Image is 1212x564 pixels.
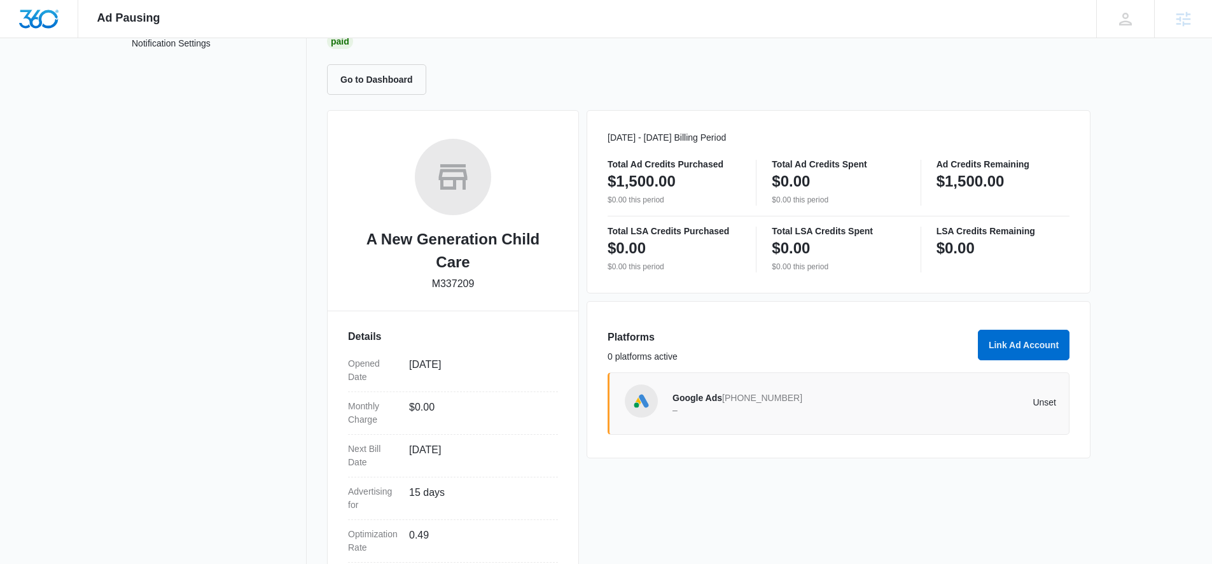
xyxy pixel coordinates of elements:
p: Total LSA Credits Spent [772,227,905,236]
p: $0.00 [772,238,810,258]
h3: Platforms [608,330,970,345]
div: Optimization Rate0.49 [348,520,558,563]
dd: 0.49 [409,528,548,554]
p: 0 platforms active [608,350,970,363]
dd: $0.00 [409,400,548,427]
a: Go to Dashboard [327,74,434,85]
p: $0.00 this period [772,194,905,206]
p: $0.00 this period [608,261,741,272]
div: Paid [327,34,353,49]
img: Google Ads [632,391,651,411]
p: [DATE] - [DATE] Billing Period [608,131,1069,145]
p: Total Ad Credits Spent [772,160,905,169]
div: Monthly Charge$0.00 [348,392,558,435]
p: Total LSA Credits Purchased [608,227,741,236]
p: $0.00 [608,238,646,258]
h2: A New Generation Child Care [348,228,558,274]
dt: Optimization Rate [348,528,399,554]
p: $1,500.00 [608,171,676,192]
p: $1,500.00 [937,171,1005,192]
button: Link Ad Account [978,330,1069,360]
a: Google AdsGoogle Ads[PHONE_NUMBER]–Unset [608,372,1069,435]
p: – [672,405,865,414]
p: $0.00 [772,171,810,192]
dd: [DATE] [409,357,548,384]
h3: Details [348,329,558,344]
p: Ad Credits Remaining [937,160,1069,169]
p: LSA Credits Remaining [937,227,1069,236]
dt: Advertising for [348,485,399,512]
dt: Monthly Charge [348,400,399,427]
div: Next Bill Date[DATE] [348,435,558,477]
div: Advertising for15 days [348,477,558,520]
dt: Opened Date [348,357,399,384]
dd: 15 days [409,485,548,512]
p: $0.00 this period [772,261,905,272]
dt: Next Bill Date [348,442,399,469]
span: Google Ads [672,393,722,403]
dd: [DATE] [409,442,548,469]
a: Notification Settings [132,37,211,53]
button: Go to Dashboard [327,64,426,95]
div: Opened Date[DATE] [348,349,558,392]
p: M337209 [432,276,475,292]
p: Unset [865,398,1057,407]
p: $0.00 this period [608,194,741,206]
p: $0.00 [937,238,975,258]
p: Total Ad Credits Purchased [608,160,741,169]
span: Ad Pausing [97,11,160,25]
span: [PHONE_NUMBER] [722,393,802,403]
